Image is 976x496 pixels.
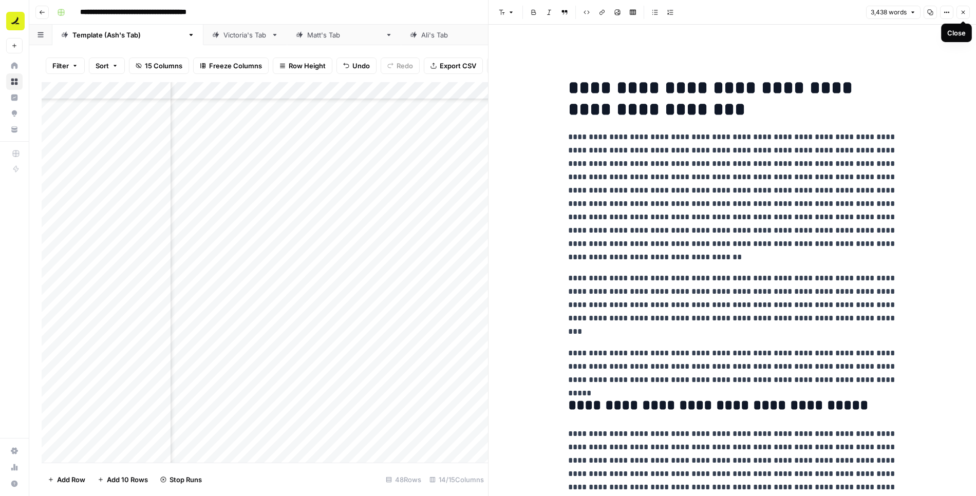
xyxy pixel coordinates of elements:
a: Browse [6,73,23,90]
button: Sort [89,58,125,74]
a: Settings [6,443,23,459]
span: Filter [52,61,69,71]
div: [PERSON_NAME]'s Tab [307,30,381,40]
a: Home [6,58,23,74]
button: Row Height [273,58,332,74]
span: Row Height [289,61,326,71]
button: 3,438 words [866,6,921,19]
a: Opportunities [6,105,23,122]
a: Your Data [6,121,23,138]
div: 48 Rows [382,471,425,488]
span: 3,438 words [871,8,907,17]
a: Insights [6,89,23,106]
span: Add 10 Rows [107,474,148,485]
span: Freeze Columns [209,61,262,71]
a: [PERSON_NAME]'s Tab [401,25,515,45]
span: Stop Runs [170,474,202,485]
a: Usage [6,459,23,475]
div: Close [947,28,966,38]
a: [PERSON_NAME]'s Tab [287,25,401,45]
span: Export CSV [440,61,476,71]
div: Victoria's Tab [223,30,267,40]
div: Template ([PERSON_NAME]'s Tab) [72,30,183,40]
button: Filter [46,58,85,74]
button: Freeze Columns [193,58,269,74]
button: Stop Runs [154,471,208,488]
span: Undo [352,61,370,71]
button: Add 10 Rows [91,471,154,488]
a: Template ([PERSON_NAME]'s Tab) [52,25,203,45]
button: Workspace: Ramp [6,8,23,34]
button: Help + Support [6,475,23,492]
button: Redo [381,58,420,74]
span: 15 Columns [145,61,182,71]
div: [PERSON_NAME]'s Tab [421,30,495,40]
span: Redo [397,61,413,71]
button: 15 Columns [129,58,189,74]
div: 14/15 Columns [425,471,488,488]
button: Undo [336,58,377,74]
button: Export CSV [424,58,483,74]
a: Victoria's Tab [203,25,287,45]
img: Ramp Logo [6,12,25,30]
button: Add Row [42,471,91,488]
span: Sort [96,61,109,71]
span: Add Row [57,474,85,485]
